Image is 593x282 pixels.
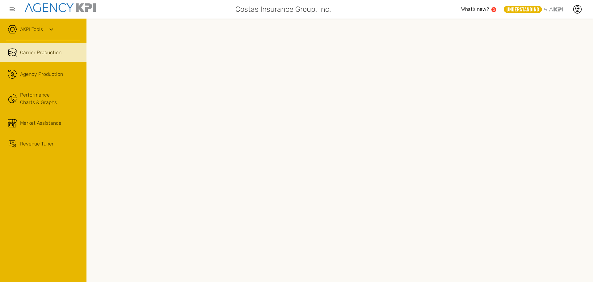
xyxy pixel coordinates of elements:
[20,71,63,78] span: Agency Production
[20,49,61,56] span: Carrier Production
[461,6,489,12] span: What’s new?
[235,4,331,15] span: Costas Insurance Group, Inc.
[493,8,495,11] text: 2
[20,140,54,148] div: Revenue Tuner
[20,26,43,33] a: AKPI Tools
[491,7,496,12] a: 2
[25,3,96,12] img: agencykpi-logo-550x69-2d9e3fa8.png
[20,119,61,127] div: Market Assistance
